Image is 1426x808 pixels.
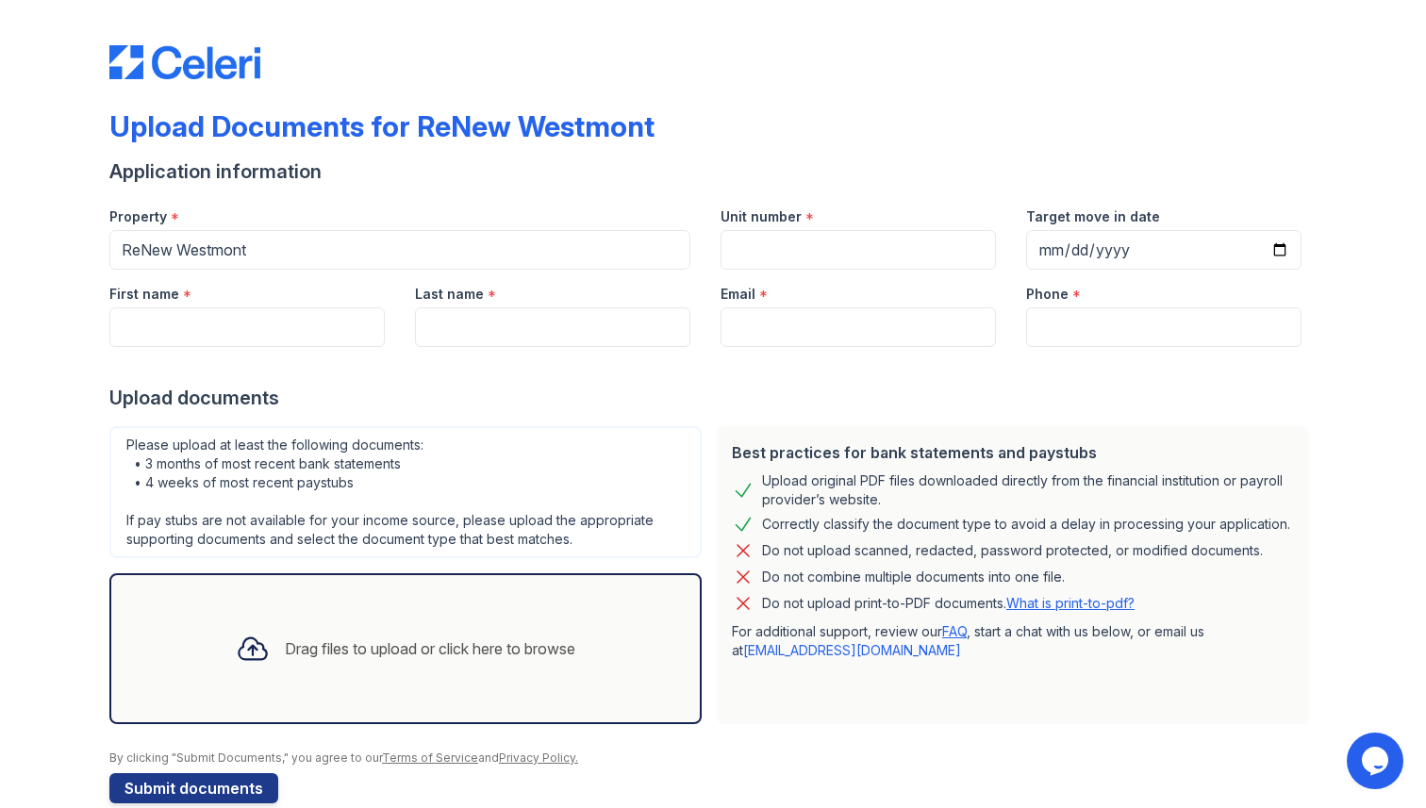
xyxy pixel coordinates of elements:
[1026,207,1160,226] label: Target move in date
[499,750,578,765] a: Privacy Policy.
[1026,285,1069,304] label: Phone
[1006,595,1135,611] a: What is print-to-pdf?
[109,109,655,143] div: Upload Documents for ReNew Westmont
[942,623,967,639] a: FAQ
[762,594,1135,613] p: Do not upload print-to-PDF documents.
[109,207,167,226] label: Property
[109,385,1317,411] div: Upload documents
[109,285,179,304] label: First name
[1347,733,1407,789] iframe: chat widget
[109,750,1317,766] div: By clicking "Submit Documents," you agree to our and
[732,441,1294,464] div: Best practices for bank statements and paystubs
[415,285,484,304] label: Last name
[109,158,1317,185] div: Application information
[762,471,1294,509] div: Upload original PDF files downloaded directly from the financial institution or payroll provider’...
[109,45,260,79] img: CE_Logo_Blue-a8612792a0a2168367f1c8372b55b34899dd931a85d93a1a3d3e32e68fde9ad4.png
[721,285,755,304] label: Email
[762,539,1263,562] div: Do not upload scanned, redacted, password protected, or modified documents.
[382,750,478,765] a: Terms of Service
[721,207,802,226] label: Unit number
[732,622,1294,660] p: For additional support, review our , start a chat with us below, or email us at
[762,566,1065,588] div: Do not combine multiple documents into one file.
[109,773,278,803] button: Submit documents
[109,426,702,558] div: Please upload at least the following documents: • 3 months of most recent bank statements • 4 wee...
[762,513,1290,536] div: Correctly classify the document type to avoid a delay in processing your application.
[285,637,575,660] div: Drag files to upload or click here to browse
[743,642,961,658] a: [EMAIL_ADDRESS][DOMAIN_NAME]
